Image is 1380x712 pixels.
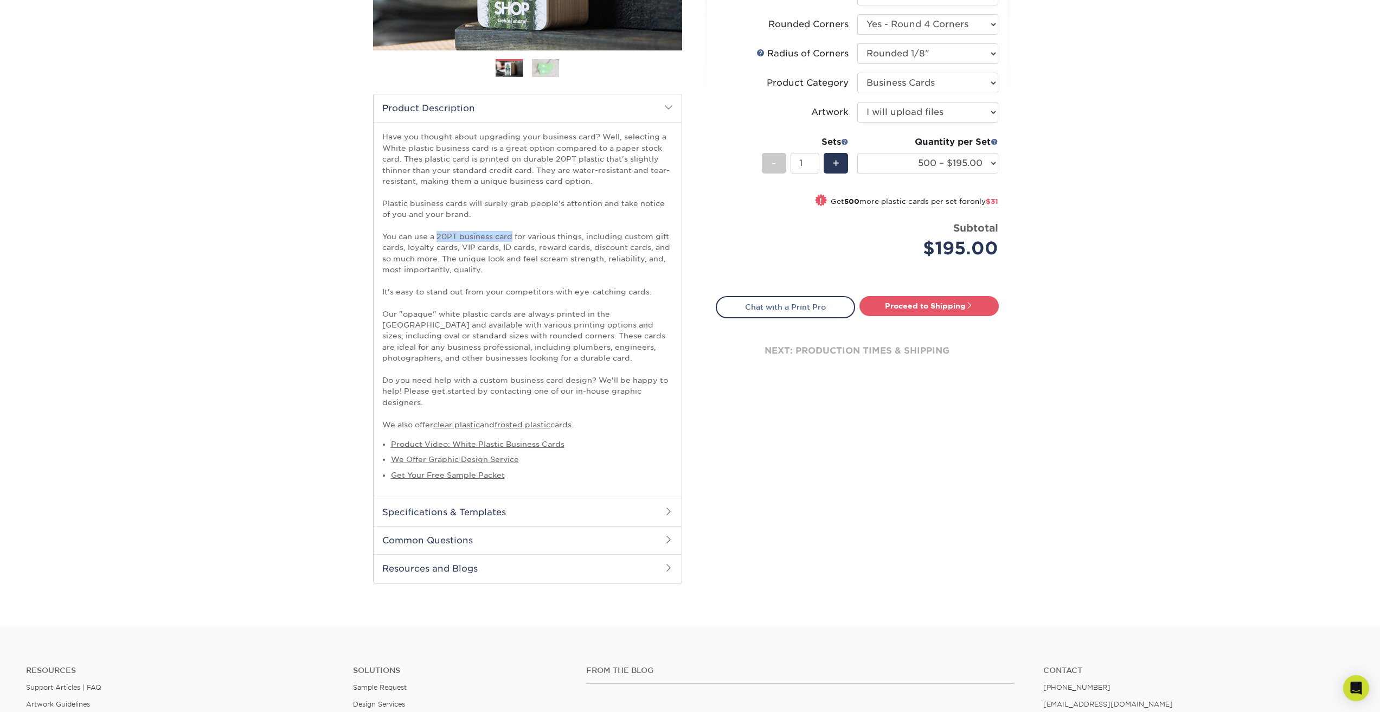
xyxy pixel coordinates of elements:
[762,136,849,149] div: Sets
[532,59,559,78] img: Plastic Cards 02
[374,94,682,122] h2: Product Description
[953,222,998,234] strong: Subtotal
[986,197,998,206] span: $31
[353,683,407,691] a: Sample Request
[970,197,998,206] span: only
[832,155,839,171] span: +
[374,554,682,582] h2: Resources and Blogs
[374,526,682,554] h2: Common Questions
[433,420,480,429] a: clear plastic
[3,679,92,708] iframe: Google Customer Reviews
[831,197,998,208] small: Get more plastic cards per set for
[382,131,673,430] p: Have you thought about upgrading your business card? Well, selecting a White plastic business car...
[391,471,505,479] a: Get Your Free Sample Packet
[756,47,849,60] div: Radius of Corners
[495,420,550,429] a: frosted plastic
[391,440,564,448] a: Product Video: White Plastic Business Cards
[811,106,849,119] div: Artwork
[865,235,998,261] div: $195.00
[353,700,405,708] a: Design Services
[1043,666,1354,675] a: Contact
[374,498,682,526] h2: Specifications & Templates
[26,666,337,675] h4: Resources
[768,18,849,31] div: Rounded Corners
[496,60,523,79] img: Plastic Cards 01
[586,666,1015,675] h4: From the Blog
[1343,675,1369,701] div: Open Intercom Messenger
[1043,683,1111,691] a: [PHONE_NUMBER]
[819,195,822,207] span: !
[859,296,999,316] a: Proceed to Shipping
[844,197,859,206] strong: 500
[767,76,849,89] div: Product Category
[857,136,998,149] div: Quantity per Set
[716,296,855,318] a: Chat with a Print Pro
[391,455,519,464] a: We Offer Graphic Design Service
[1043,700,1173,708] a: [EMAIL_ADDRESS][DOMAIN_NAME]
[353,666,570,675] h4: Solutions
[716,318,999,383] div: next: production times & shipping
[772,155,776,171] span: -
